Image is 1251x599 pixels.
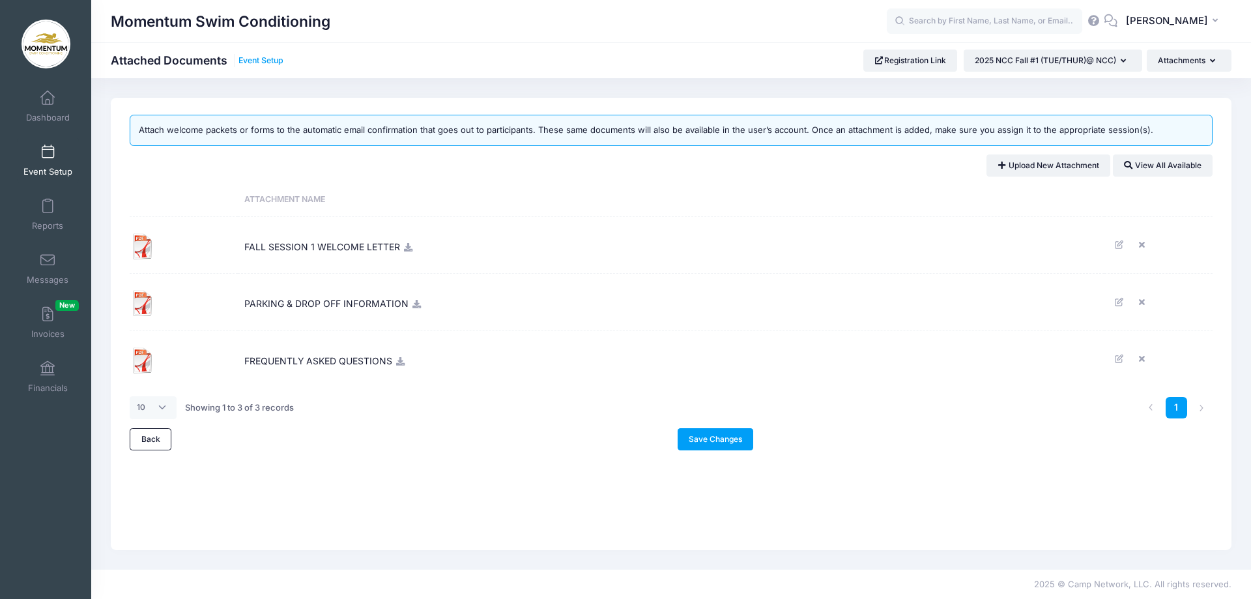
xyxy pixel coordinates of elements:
a: View All Available [1113,154,1213,177]
span: FREQUENTLY ASKED QUESTIONS [244,342,392,377]
th: Attachment Name: activate to sort column ascending [238,183,1104,217]
button: [PERSON_NAME] [1117,7,1231,37]
span: Event Setup [23,166,72,177]
a: Back [130,428,171,450]
span: [PERSON_NAME] [1126,14,1208,28]
span: FALL SESSION 1 WELCOME LETTER [244,227,400,263]
span: 2025 NCC Fall #1 (TUE/THUR)@ NCC) [975,55,1116,65]
a: Reports [17,192,79,237]
div: Attach welcome packets or forms to the automatic email confirmation that goes out to participants... [130,115,1213,146]
h1: Attached Documents [111,53,283,67]
span: Reports [32,220,63,231]
input: Search by First Name, Last Name, or Email... [887,8,1082,35]
a: Event Setup [17,138,79,183]
a: Financials [17,354,79,400]
button: Attachments [1147,50,1231,72]
a: Registration Link [863,50,958,72]
a: Upload New Attachment [986,154,1110,177]
a: Dashboard [17,83,79,129]
span: Invoices [31,329,65,340]
span: New [55,300,79,311]
span: Messages [27,274,68,285]
a: Messages [17,246,79,291]
span: PARKING & DROP OFF INFORMATION [244,284,409,319]
span: Financials [28,383,68,394]
a: InvoicesNew [17,300,79,345]
span: Dashboard [26,112,70,123]
a: Event Setup [238,56,283,66]
div: Showing 1 to 3 of 3 records [185,393,294,423]
button: 2025 NCC Fall #1 (TUE/THUR)@ NCC) [964,50,1142,72]
a: Save Changes [678,428,754,450]
img: Momentum Swim Conditioning [22,20,70,68]
a: 1 [1166,397,1187,418]
span: 2025 © Camp Network, LLC. All rights reserved. [1034,579,1231,589]
h1: Momentum Swim Conditioning [111,7,330,37]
